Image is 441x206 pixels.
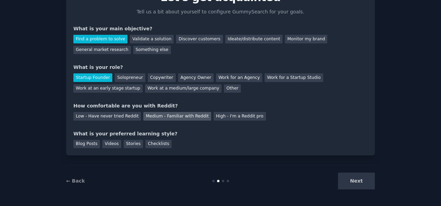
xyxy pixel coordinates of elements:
div: Agency Owner [178,73,214,82]
div: Startup Founder [73,73,112,82]
div: Work for an Agency [216,73,262,82]
a: ← Back [66,178,85,184]
div: Work for a Startup Studio [265,73,323,82]
div: Work at a medium/large company [145,84,222,93]
div: General market research [73,46,131,54]
div: Solopreneur [115,73,145,82]
div: Work at an early stage startup [73,84,143,93]
div: Discover customers [176,35,223,43]
p: Tell us a bit about yourself to configure GummySearch for your goals. [134,8,307,16]
div: Find a problem to solve [73,35,127,43]
div: Low - Have never tried Reddit [73,112,141,121]
div: Other [224,84,241,93]
div: Ideate/distribute content [225,35,283,43]
div: Stories [124,140,143,148]
div: Checklists [145,140,172,148]
div: Validate a solution [130,35,174,43]
div: Blog Posts [73,140,100,148]
div: What is your preferred learning style? [73,130,368,137]
div: High - I'm a Reddit pro [214,112,266,121]
div: What is your role? [73,64,368,71]
div: Copywriter [148,73,176,82]
div: How comfortable are you with Reddit? [73,102,368,110]
div: Medium - Familiar with Reddit [143,112,211,121]
div: What is your main objective? [73,25,368,32]
div: Videos [102,140,121,148]
div: Monitor my brand [285,35,327,43]
div: Something else [133,46,171,54]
